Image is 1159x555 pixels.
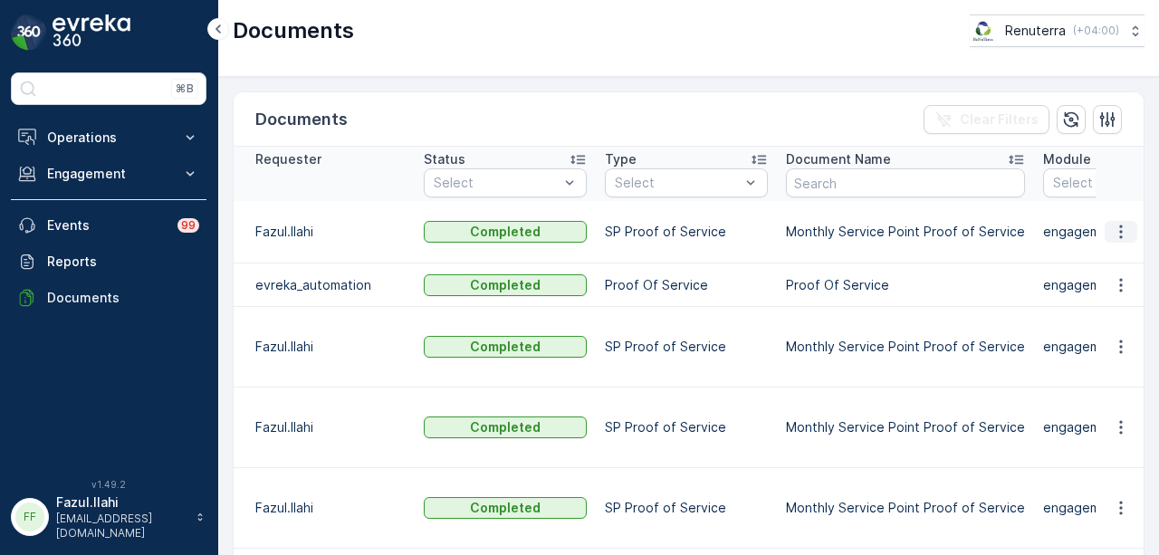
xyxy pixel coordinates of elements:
[181,218,196,233] p: 99
[424,497,587,519] button: Completed
[11,280,206,316] a: Documents
[255,107,348,132] p: Documents
[777,388,1034,468] td: Monthly Service Point Proof of Service
[434,174,559,192] p: Select
[424,274,587,296] button: Completed
[11,120,206,156] button: Operations
[15,502,44,531] div: FF
[47,165,170,183] p: Engagement
[234,307,415,388] td: Fazul.Ilahi
[56,512,187,541] p: [EMAIL_ADDRESS][DOMAIN_NAME]
[47,253,199,271] p: Reports
[924,105,1049,134] button: Clear Filters
[596,468,777,549] td: SP Proof of Service
[1005,22,1066,40] p: Renuterra
[970,21,998,41] img: Screenshot_2024-07-26_at_13.33.01.png
[596,388,777,468] td: SP Proof of Service
[786,168,1025,197] input: Search
[11,14,47,51] img: logo
[47,216,167,234] p: Events
[470,338,541,356] p: Completed
[176,81,194,96] p: ⌘B
[53,14,130,51] img: logo_dark-DEwI_e13.png
[970,14,1145,47] button: Renuterra(+04:00)
[234,263,415,307] td: evreka_automation
[11,493,206,541] button: FFFazul.Ilahi[EMAIL_ADDRESS][DOMAIN_NAME]
[596,307,777,388] td: SP Proof of Service
[424,336,587,358] button: Completed
[11,244,206,280] a: Reports
[615,174,740,192] p: Select
[11,156,206,192] button: Engagement
[1073,24,1119,38] p: ( +04:00 )
[470,499,541,517] p: Completed
[234,201,415,263] td: Fazul.Ilahi
[777,307,1034,388] td: Monthly Service Point Proof of Service
[56,493,187,512] p: Fazul.Ilahi
[1043,150,1091,168] p: Module
[960,110,1039,129] p: Clear Filters
[470,223,541,241] p: Completed
[470,276,541,294] p: Completed
[234,388,415,468] td: Fazul.Ilahi
[47,289,199,307] p: Documents
[424,150,465,168] p: Status
[777,468,1034,549] td: Monthly Service Point Proof of Service
[255,150,321,168] p: Requester
[11,207,206,244] a: Events99
[424,221,587,243] button: Completed
[470,418,541,436] p: Completed
[596,201,777,263] td: SP Proof of Service
[786,150,891,168] p: Document Name
[777,263,1034,307] td: Proof Of Service
[11,479,206,490] span: v 1.49.2
[777,201,1034,263] td: Monthly Service Point Proof of Service
[424,416,587,438] button: Completed
[605,150,637,168] p: Type
[234,468,415,549] td: Fazul.Ilahi
[233,16,354,45] p: Documents
[596,263,777,307] td: Proof Of Service
[47,129,170,147] p: Operations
